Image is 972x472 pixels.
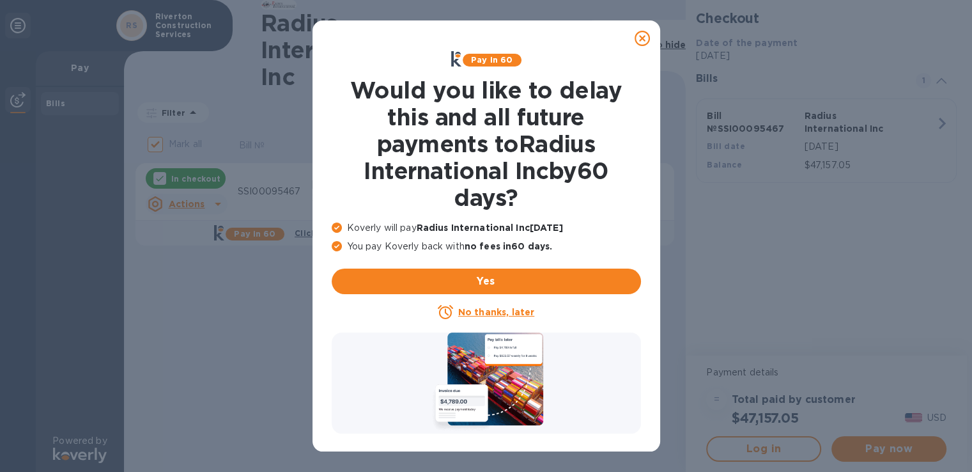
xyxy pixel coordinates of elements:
b: Pay in 60 [471,55,513,65]
span: Yes [342,274,631,289]
b: no fees in 60 days . [465,241,552,251]
u: No thanks, later [458,307,534,317]
p: You pay Koverly back with [332,240,641,253]
b: Radius International Inc [DATE] [417,223,563,233]
button: Yes [332,269,641,294]
h1: Would you like to delay this and all future payments to Radius International Inc by 60 days ? [332,77,641,211]
p: Koverly will pay [332,221,641,235]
